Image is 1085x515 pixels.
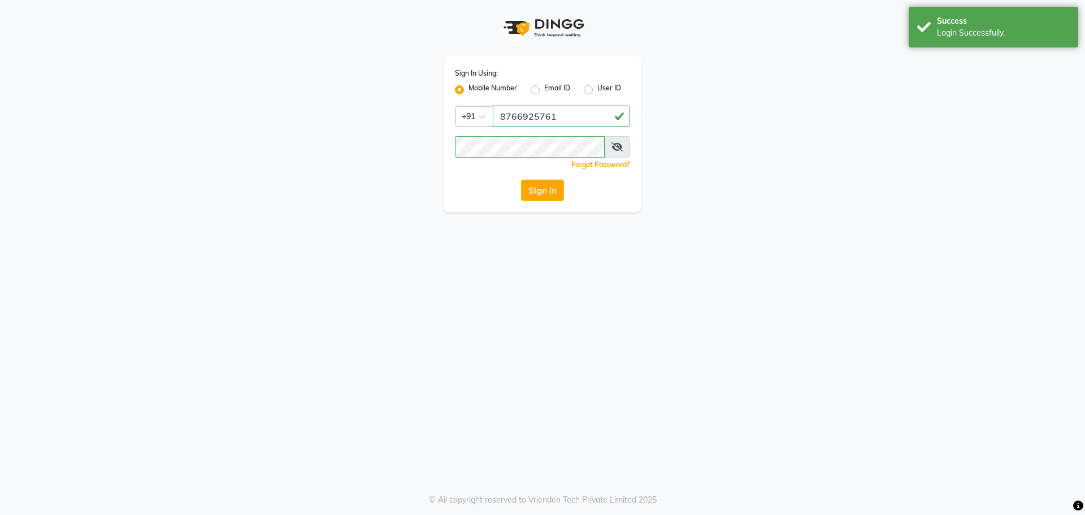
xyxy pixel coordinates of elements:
label: Sign In Using: [455,68,498,78]
div: Login Successfully. [937,27,1070,39]
input: Username [493,106,630,127]
img: logo1.svg [497,11,588,45]
label: Email ID [544,83,570,97]
input: Username [455,136,605,158]
label: Mobile Number [468,83,517,97]
div: Success [937,15,1070,27]
label: User ID [597,83,621,97]
a: Forgot Password? [571,160,630,169]
button: Sign In [521,180,564,201]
